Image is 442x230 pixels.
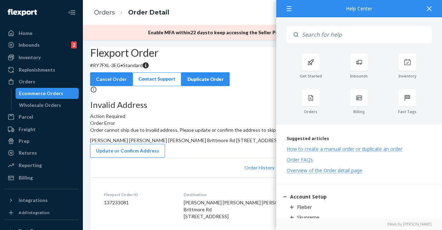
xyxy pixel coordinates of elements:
div: Billing [335,109,383,114]
a: Prep [4,136,79,147]
div: Returns [19,149,37,156]
div: Inventory [19,54,41,61]
header: Order Error [90,120,435,127]
div: Get Started [287,74,335,79]
div: Flieber [297,204,312,210]
input: Search [298,26,432,43]
div: Orders [19,78,35,85]
div: Duplicate Order [187,76,224,83]
a: Contact Support [133,72,181,86]
div: Parcel [19,113,33,120]
div: Reporting [19,162,42,169]
button: Close Navigation [65,6,79,19]
div: Freight [19,126,36,133]
div: Inbounds [335,74,383,79]
div: Order FAQs [287,156,313,163]
div: Wholesale Orders [19,102,61,109]
span: [PERSON_NAME] [PERSON_NAME] [PERSON_NAME] Brittmore Rd [STREET_ADDRESS] [90,137,281,143]
div: Ecommerce Orders [19,90,63,97]
div: Inbounds [19,42,40,48]
div: Add Integration [19,210,49,215]
span: Standard [123,62,143,68]
dd: 137233081 [104,199,173,206]
p: Enable MFA within 22 days to keep accessing the Seller Portal. to setup now. . [148,29,370,36]
dt: Destination [184,192,334,197]
div: Skupreme [297,214,319,221]
div: Account Setup [290,193,327,200]
div: Integrations [19,197,48,204]
a: Elevio by [PERSON_NAME] [287,222,432,227]
div: Action Required [90,100,435,120]
button: Integrations [4,195,79,206]
span: • [121,62,123,68]
div: 2 [71,42,77,48]
div: Fast Tags [383,109,432,114]
a: Orders [4,76,79,87]
div: Orders [287,109,335,114]
img: Flexport logo [8,9,37,16]
a: Home [4,28,79,39]
div: Help Center [287,6,432,11]
div: Home [19,30,32,37]
a: Parcel [4,111,79,122]
div: How to create a manual order or duplicate an order [287,146,402,152]
a: Replenishments [4,64,79,75]
a: Order Detail [128,9,169,16]
span: Order History [244,164,275,171]
a: Inventory [4,52,79,63]
ol: breadcrumbs [88,2,175,23]
div: Replenishments [19,66,55,73]
span: Suggested articles [287,136,329,141]
h2: Flexport Order [90,47,435,58]
div: Billing [19,174,33,181]
button: Duplicate Order [181,72,230,86]
div: Prep [19,138,29,145]
a: Returns [4,147,79,158]
h3: Invalid Address [90,100,435,109]
a: Orders [94,9,115,16]
span: [PERSON_NAME] [PERSON_NAME] [PERSON_NAME] Brittmore Rd [STREET_ADDRESS] [184,200,300,219]
dt: Flexport Order ID [104,192,173,197]
a: Add Integration [4,209,79,217]
a: Wholesale Orders [16,100,79,111]
button: Update or Confirm Address [90,144,165,158]
button: Cancel Order [90,72,133,86]
p: # RY7FXL-3EG [90,62,435,69]
div: Inventory [383,74,432,79]
a: Billing [4,172,79,183]
p: Order cannot ship due to invalid address. Please update or confirm the address to skip validation... [90,127,435,134]
a: Ecommerce Orders [16,88,79,99]
div: Overview of the Order detail page [287,167,362,174]
a: Inbounds2 [4,39,79,50]
a: Freight [4,124,79,135]
a: Reporting [4,160,79,171]
span: Soporte [14,5,38,11]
